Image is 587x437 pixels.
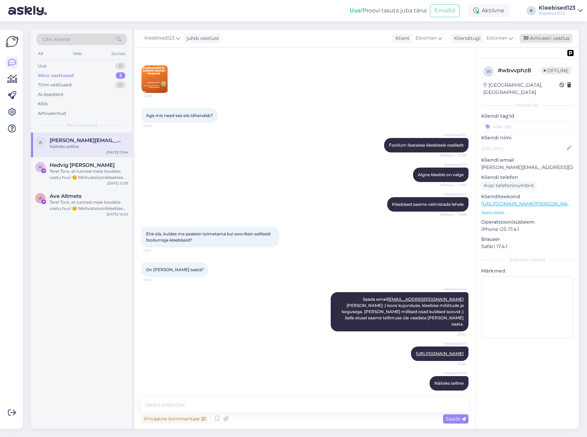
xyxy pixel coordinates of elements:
div: Klienditugi [451,35,481,42]
div: Arhiveeri vestlus [519,34,573,43]
span: 12:59 [143,123,169,128]
img: Attachment [142,65,169,93]
span: 12:58 [144,93,169,98]
span: Näiteks selline [434,381,464,386]
div: Tere! Tore, et tunned meie toodete vastu huvi 😊 Motivatsioonikleebised pakume 2x54tk hinnaga 9€, ... [50,168,128,181]
div: [DATE] 13:04 [106,150,128,155]
div: Arhiveeritud [38,110,66,117]
span: angela.ajexpress@gmail.com [50,137,121,143]
span: Kleebised123 [441,341,466,346]
span: Minu vestlused [66,122,97,128]
div: # wbvvphz8 [498,66,541,75]
div: Küsi telefoninumbrit [481,181,537,190]
a: [URL][DOMAIN_NAME] [416,351,464,356]
div: Proovi tasuta juba täna: [350,7,427,15]
p: Kliendi tag'id [481,113,573,120]
p: Safari 17.4.1 [481,243,573,250]
span: Kleebised saame valmistada lehele [392,202,464,207]
p: Brauser [481,236,573,243]
b: Uus! [350,7,363,14]
span: Nähtud ✓ 12:59 [440,182,466,188]
span: Kleebised123 [441,162,466,167]
div: K [526,6,536,15]
span: Kleebised123 [441,287,466,292]
span: 13:04 [441,391,466,396]
span: Hedvig Hannah Slade [50,162,115,168]
div: Tiimi vestlused [38,82,72,88]
span: Nähtud ✓ 12:59 [440,212,466,217]
p: iPhone OS 17.4.1 [481,226,573,233]
div: Klient [393,35,410,42]
div: Socials [110,49,127,58]
input: Lisa nimi [482,145,565,152]
div: Tere! Tore, et tunned meie toodete vastu huvi 😊 Motivatsioonikleebised pakume 2x54tk hinnaga 9€, ... [50,199,128,212]
div: juhib vestlust [184,35,219,42]
div: Uus [38,63,47,70]
div: Kõik [38,100,48,107]
div: All [37,49,44,58]
div: [DATE] 10:02 [106,212,128,217]
span: Ehk siis, kuidas ma peaksin toimetama kui sooviksin selliseid fooliumiga kleebiseid? [146,231,271,243]
span: On [PERSON_NAME] saata? [146,267,204,272]
p: [PERSON_NAME][EMAIL_ADDRESS][DOMAIN_NAME] [481,164,573,171]
span: Kleebised123 [441,132,466,138]
span: Foolium lisatakse kleebisele osaliselt [389,142,464,148]
div: [DATE] 12:39 [107,181,128,186]
div: AI Assistent [38,91,63,98]
span: Kleebised123 [441,192,466,197]
div: 0 [115,82,125,88]
a: [URL][DOMAIN_NAME][PERSON_NAME] [481,201,576,207]
span: 13:01 [143,277,169,283]
span: Ave Altmets [50,193,82,199]
span: Offline [541,67,571,74]
div: [PERSON_NAME] [481,257,573,263]
span: Aga mis need see siis tähendab? [146,113,213,118]
span: 13:04 [441,361,466,366]
button: Emailid [430,4,460,17]
div: Näiteks selline [50,143,128,150]
div: Minu vestlused [38,72,74,79]
span: H [39,164,42,170]
span: 13:02 [441,332,466,337]
span: Kleebised123 [144,34,175,42]
p: Kliendi nimi [481,134,573,141]
span: w [486,69,491,74]
span: Nähtud ✓ 12:59 [440,153,466,158]
span: Estonian [486,34,507,42]
div: Kleebised123 [539,5,575,11]
div: Aktiivne [468,4,510,17]
span: A [39,195,42,201]
p: Märkmed [481,267,573,275]
span: Saada [446,416,466,422]
p: Operatsioonisüsteem [481,218,573,226]
div: Kleebised123 [539,11,575,16]
div: Web [71,49,83,58]
a: [EMAIL_ADDRESS][DOMAIN_NAME] [388,297,464,302]
img: pd [567,50,574,56]
span: a [39,140,42,145]
span: Algne kleebis on valge [418,172,464,177]
div: Kliendi info [481,102,573,108]
span: Saada email [PERSON_NAME] :) koos kujunduse, kleebise mõõtude ja kogusega. [PERSON_NAME] millised... [342,297,465,327]
p: Klienditeekond [481,193,573,200]
div: 3 [116,72,125,79]
span: Otsi kliente [43,36,70,43]
span: Kleebised123 [441,371,466,376]
p: Vaata edasi ... [481,210,573,216]
p: Kliendi email [481,157,573,164]
span: Estonian [415,34,436,42]
img: Askly Logo [6,35,19,48]
span: 13:01 [143,248,169,253]
a: Kleebised123Kleebised123 [539,5,583,16]
input: Lisa tag [481,121,573,131]
div: Privaatne kommentaar [141,414,208,424]
p: Kliendi telefon [481,174,573,181]
div: 0 [115,63,125,70]
div: [GEOGRAPHIC_DATA], [GEOGRAPHIC_DATA] [483,82,559,96]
